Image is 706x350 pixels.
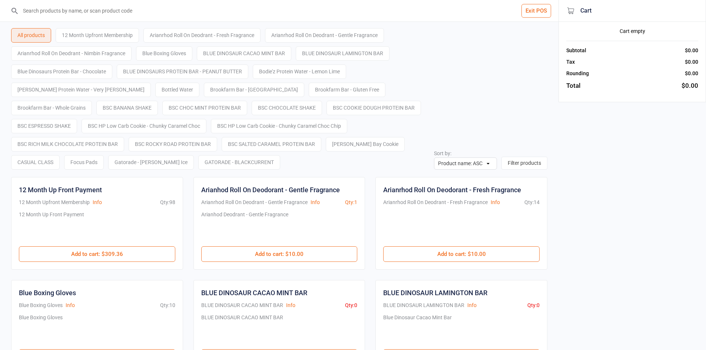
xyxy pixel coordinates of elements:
button: Info [93,199,102,206]
div: Subtotal [566,47,586,54]
div: BLUE DINOSAUR LAMINGTON BAR [383,288,487,298]
button: Info [286,301,295,309]
div: Arianrhod Roll On Deodrant - Fresh Fragrance [143,28,261,43]
div: Arianrhod Roll On Deodrant - Gentle Fragrance [201,199,308,206]
div: BLUE DINOSAUR CACAO MINT BAR [201,288,307,298]
div: Qty: 0 [345,301,357,309]
button: Filter products [501,157,547,170]
div: Brookfarm Bar - Gluten Free [309,83,385,97]
div: Blue Boxing Gloves [136,46,192,61]
label: Sort by: [434,150,451,156]
div: 12 Month Upfront Membership [19,199,90,206]
div: BSC COOKIE DOUGH PROTEIN BAR [327,101,421,115]
div: BLUE DINOSAUR CACAO MINT BAR [197,46,291,61]
div: Bottled Water [155,83,199,97]
div: BSC HP Low Carb Cookie - Chunky Caramel Choc [82,119,206,133]
div: [PERSON_NAME] Bay Cookie [326,137,405,151]
div: Qty: 1 [345,199,357,206]
div: Arianrhod Roll On Deodrant - Nimbin Fragrance [11,46,132,61]
div: $0.00 [685,58,698,66]
div: Arianrhod Roll On Deodrant - Fresh Fragrance [383,199,488,206]
div: 12 Month Up Front Payment [19,211,84,239]
div: Blue Boxing Gloves [19,301,63,309]
div: CASUAL CLASS [11,155,60,170]
button: Add to cart: $10.00 [383,246,540,262]
button: Info [66,301,75,309]
div: BLUE DINOSAUR LAMINGTON BAR [296,46,390,61]
div: BSC HP Low Carb Cookie - Chunky Caramel Choc Chip [211,119,347,133]
div: Qty: 0 [527,301,540,309]
div: Total [566,81,580,91]
button: Info [311,199,320,206]
div: Blue Dinosaur Cacao Mint Bar [383,314,452,342]
div: GATORADE - BLACKCURRENT [198,155,280,170]
button: Info [491,199,500,206]
div: [PERSON_NAME] Protein Water - Very [PERSON_NAME] [11,83,151,97]
div: Gatorade - [PERSON_NAME] Ice [108,155,194,170]
div: BLUE DINOSAURS PROTEIN BAR - PEANUT BUTTER [117,64,248,79]
div: BSC ESPRESSO SHAKE [11,119,77,133]
div: Focus Pads [64,155,104,170]
div: BSC CHOC MINT PROTEIN BAR [162,101,247,115]
div: BSC RICH MILK CHOCOLATE PROTEIN BAR [11,137,124,151]
div: BLUE DINOSAUR CACAO MINT BAR [201,314,283,342]
div: Qty: 10 [160,301,175,309]
div: Bodie'z Protein Water - Lemon Lime [253,64,346,79]
div: Qty: 98 [160,199,175,206]
div: $0.00 [685,47,698,54]
button: Exit POS [521,4,551,18]
div: BLUE DINOSAUR LAMINGTON BAR [383,301,464,309]
div: Blue Boxing Gloves [19,288,76,298]
div: Arianrhod Roll On Deodorant - Fresh Fragrance [383,185,521,195]
div: BLUE DINOSAUR CACAO MINT BAR [201,301,283,309]
button: Add to cart: $10.00 [201,246,358,262]
div: Tax [566,58,575,66]
div: $0.00 [685,70,698,77]
div: All products [11,28,51,43]
div: Blue Dinosaurs Protein Bar - Chocolate [11,64,112,79]
div: Rounding [566,70,589,77]
div: BSC SALTED CARAMEL PROTEIN BAR [222,137,321,151]
button: Info [467,301,477,309]
div: Arianrhod Roll On Deodrant - Gentle Fragrance [265,28,384,43]
div: BSC ROCKY ROAD PROTEIN BAR [129,137,217,151]
div: 12 Month Upfront Membership [56,28,139,43]
div: Brookfarm Bar - Whole Grains [11,101,92,115]
div: Blue Boxing Gloves [19,314,63,342]
div: Arianhod Deodrant - Gentle Fragrance [201,211,288,239]
div: 12 Month Up Front Payment [19,185,102,195]
div: BSC BANANA SHAKE [96,101,158,115]
div: BSC CHOCOLATE SHAKE [252,101,322,115]
button: Add to cart: $309.36 [19,246,175,262]
div: $0.00 [682,81,698,91]
div: Brookfarm Bar - [GEOGRAPHIC_DATA] [204,83,304,97]
div: Arianhod Roll On Deodorant - Gentle Fragrance [201,185,340,195]
div: Cart empty [566,27,698,35]
div: Qty: 14 [524,199,540,206]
